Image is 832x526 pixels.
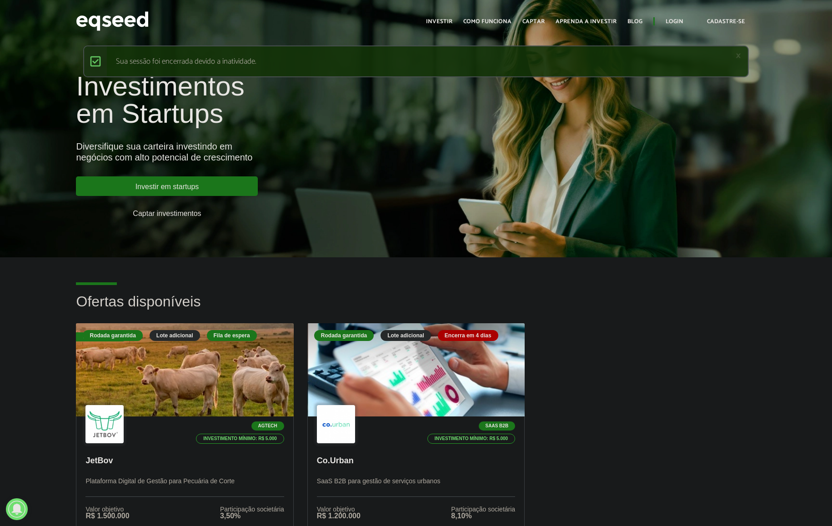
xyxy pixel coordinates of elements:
p: SaaS B2B [479,421,516,431]
h1: Investimentos em Startups [76,73,478,127]
a: Login [666,19,683,25]
a: × [736,51,741,60]
div: Lote adicional [381,330,431,341]
div: Encerra em 4 dias [438,330,498,341]
p: Investimento mínimo: R$ 5.000 [196,434,284,444]
h2: Ofertas disponíveis [76,294,756,323]
div: Rodada garantida [314,330,374,341]
div: Participação societária [451,506,515,512]
a: Como funciona [463,19,511,25]
div: R$ 1.200.000 [317,512,361,520]
div: Fila de espera [207,330,257,341]
p: JetBov [85,456,284,466]
a: Investir [426,19,452,25]
div: 3,50% [220,512,284,520]
div: Valor objetivo [317,506,361,512]
div: Sua sessão foi encerrada devido a inatividade. [83,45,749,77]
div: Valor objetivo [85,506,129,512]
div: Rodada garantida [83,330,142,341]
p: Plataforma Digital de Gestão para Pecuária de Corte [85,477,284,497]
a: Blog [627,19,642,25]
div: Fila de espera [76,332,127,341]
a: Investir em startups [76,176,258,196]
p: Investimento mínimo: R$ 5.000 [427,434,516,444]
div: Diversifique sua carteira investindo em negócios com alto potencial de crescimento [76,141,478,163]
img: EqSeed [76,9,149,33]
p: SaaS B2B para gestão de serviços urbanos [317,477,515,497]
a: Cadastre-se [694,15,758,27]
div: Participação societária [220,506,284,512]
div: 8,10% [451,512,515,520]
a: Captar [522,19,545,25]
p: Co.Urban [317,456,515,466]
div: Lote adicional [150,330,200,341]
a: Aprenda a investir [556,19,616,25]
a: Captar investimentos [76,203,258,223]
p: Agtech [251,421,284,431]
div: R$ 1.500.000 [85,512,129,520]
